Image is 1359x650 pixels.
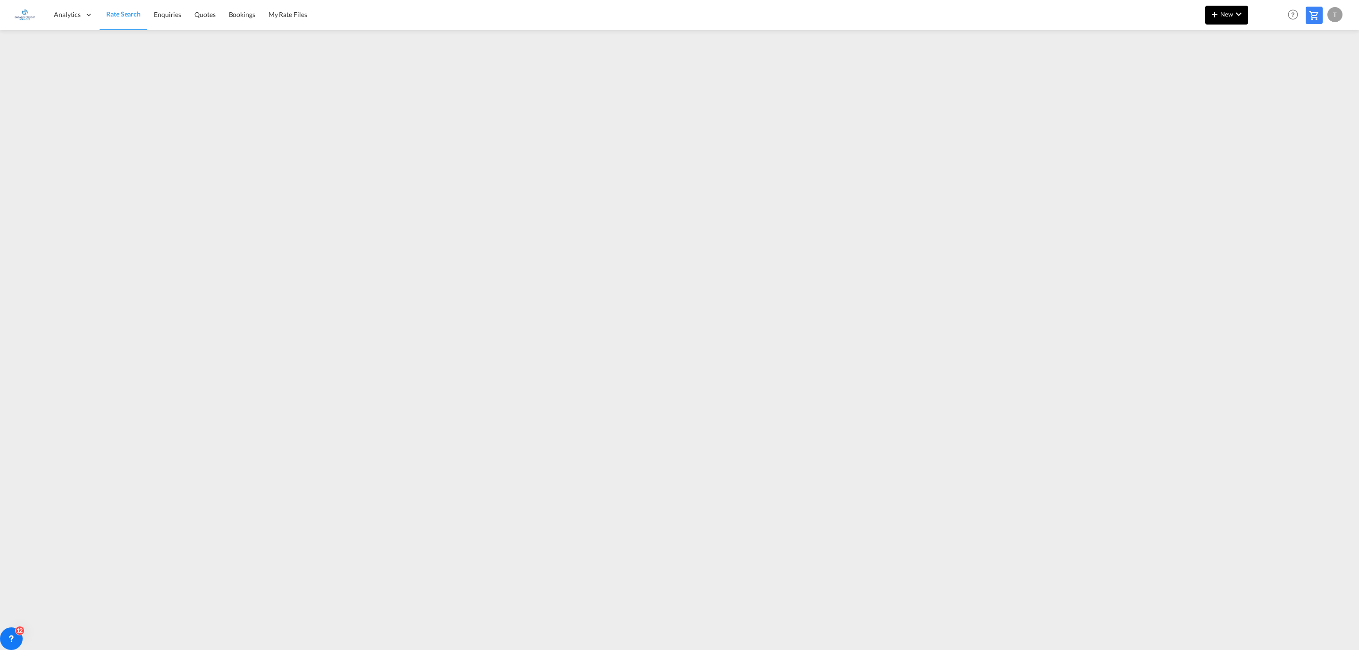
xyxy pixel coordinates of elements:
[54,10,81,19] span: Analytics
[1285,7,1306,24] div: Help
[1209,8,1220,20] md-icon: icon-plus 400-fg
[154,10,181,18] span: Enquiries
[1285,7,1301,23] span: Help
[1327,7,1342,22] div: T
[14,4,35,25] img: 6a2c35f0b7c411ef99d84d375d6e7407.jpg
[1205,6,1248,25] button: icon-plus 400-fgNewicon-chevron-down
[1209,10,1244,18] span: New
[229,10,255,18] span: Bookings
[194,10,215,18] span: Quotes
[268,10,307,18] span: My Rate Files
[1233,8,1244,20] md-icon: icon-chevron-down
[106,10,141,18] span: Rate Search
